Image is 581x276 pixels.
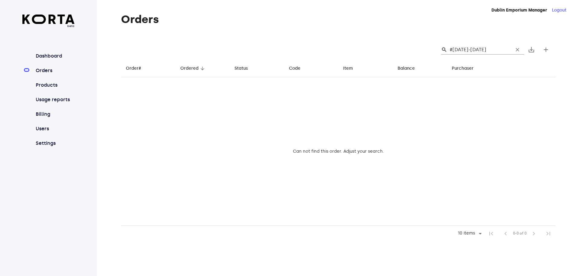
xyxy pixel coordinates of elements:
[34,67,75,74] a: Orders
[539,42,553,57] button: Create new gift card
[398,65,423,72] span: Balance
[527,226,541,241] span: Next Page
[456,231,477,236] div: 10 items
[235,65,248,72] div: Status
[511,43,524,56] button: Clear Search
[34,81,75,89] a: Products
[528,46,535,53] span: save_alt
[343,65,361,72] span: Item
[34,140,75,147] a: Settings
[454,229,484,238] div: 10 items
[34,111,75,118] a: Billing
[121,13,556,25] h1: Orders
[343,65,353,72] div: Item
[34,125,75,132] a: Users
[289,65,300,72] div: Code
[513,231,527,237] span: 0-0 of 0
[552,7,566,13] button: Logout
[126,65,141,72] div: Order#
[398,65,415,72] div: Balance
[452,65,481,72] span: Purchaser
[126,65,149,72] span: Order#
[22,15,75,24] img: Korta
[491,8,547,13] strong: Dublin Emporium Manager
[541,226,556,241] span: Last Page
[200,66,205,71] span: arrow_downward
[34,52,75,60] a: Dashboard
[452,65,474,72] div: Purchaser
[524,42,539,57] button: Export
[235,65,256,72] span: Status
[22,24,75,28] span: beta
[450,45,508,55] input: Search
[514,47,520,53] span: clear
[542,46,550,53] span: add
[180,65,206,72] span: Ordered
[289,65,308,72] span: Code
[498,226,513,241] span: Previous Page
[180,65,199,72] div: Ordered
[441,47,447,53] span: Search
[484,226,498,241] span: First Page
[121,77,556,226] td: Can not find this order. Adjust your search.
[34,96,75,103] a: Usage reports
[22,15,75,28] a: beta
